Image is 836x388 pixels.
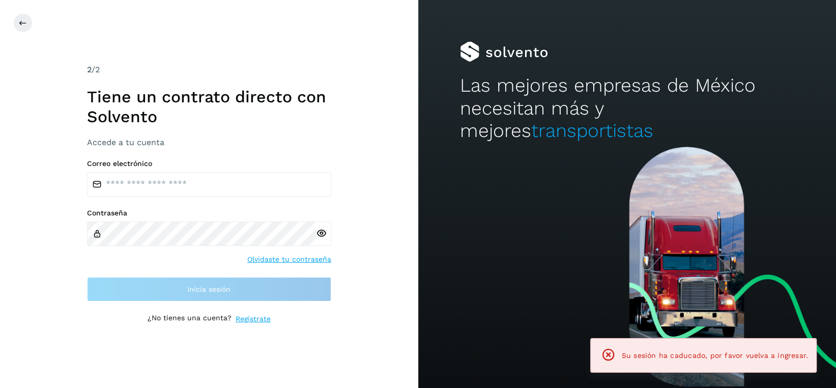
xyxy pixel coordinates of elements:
[622,351,808,359] span: Su sesión ha caducado, por favor vuelva a ingresar.
[87,277,331,301] button: Inicia sesión
[87,87,331,126] h1: Tiene un contrato directo con Solvento
[87,159,331,168] label: Correo electrónico
[87,137,331,147] h3: Accede a tu cuenta
[148,314,232,324] p: ¿No tienes una cuenta?
[247,254,331,265] a: Olvidaste tu contraseña
[187,286,230,293] span: Inicia sesión
[87,209,331,217] label: Contraseña
[531,120,653,142] span: transportistas
[236,314,271,324] a: Regístrate
[87,64,331,76] div: /2
[460,74,794,142] h2: Las mejores empresas de México necesitan más y mejores
[87,65,92,74] span: 2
